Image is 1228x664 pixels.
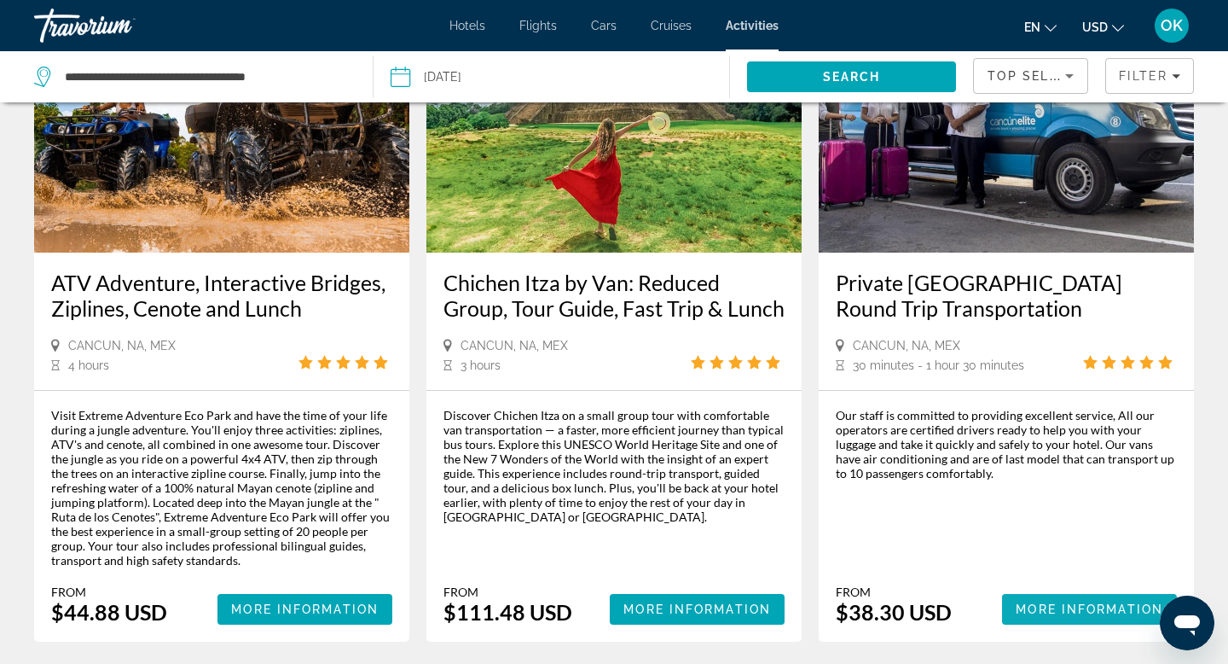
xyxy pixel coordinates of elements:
[460,339,568,352] span: Cancun, NA, MEX
[1024,15,1057,39] button: Change language
[1024,20,1040,34] span: en
[836,408,1177,481] div: Our staff is committed to providing excellent service, All our operators are certified drivers re...
[1082,20,1108,34] span: USD
[443,585,572,599] div: From
[1119,69,1167,83] span: Filter
[68,358,109,372] span: 4 hours
[823,70,881,84] span: Search
[747,61,956,92] button: Search
[836,270,1177,321] a: Private [GEOGRAPHIC_DATA] Round Trip Transportation
[34,3,205,48] a: Travorium
[836,599,952,625] div: $38.30 USD
[68,339,176,352] span: Cancun, NA, MEX
[231,603,379,616] span: More Information
[51,408,392,568] div: Visit Extreme Adventure Eco Park and have the time of your life during a jungle adventure. You'll...
[836,585,952,599] div: From
[460,358,501,372] span: 3 hours
[1105,58,1194,94] button: Filters
[63,64,347,90] input: Search destination
[1082,15,1124,39] button: Change currency
[1161,17,1183,34] span: OK
[1150,8,1194,44] button: User Menu
[853,339,960,352] span: Cancun, NA, MEX
[610,594,785,625] button: More Information
[217,594,392,625] button: More Information
[1160,596,1214,650] iframe: Button to launch messaging window
[623,603,771,616] span: More Information
[51,270,392,321] a: ATV Adventure, Interactive Bridges, Ziplines, Cenote and Lunch
[1016,603,1163,616] span: More Information
[988,69,1085,83] span: Top Sellers
[1002,594,1177,625] button: More Information
[591,19,617,32] a: Cars
[651,19,692,32] a: Cruises
[853,358,1024,372] span: 30 minutes - 1 hour 30 minutes
[443,270,785,321] a: Chichen Itza by Van: Reduced Group, Tour Guide, Fast Trip & Lunch
[51,585,167,599] div: From
[519,19,557,32] a: Flights
[443,599,572,625] div: $111.48 USD
[726,19,779,32] a: Activities
[391,51,729,102] button: [DATE]Date: Oct 8, 2025
[51,599,167,625] div: $44.88 USD
[449,19,485,32] a: Hotels
[988,66,1074,86] mat-select: Sort by
[443,408,785,524] div: Discover Chichen Itza on a small group tour with comfortable van transportation — a faster, more ...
